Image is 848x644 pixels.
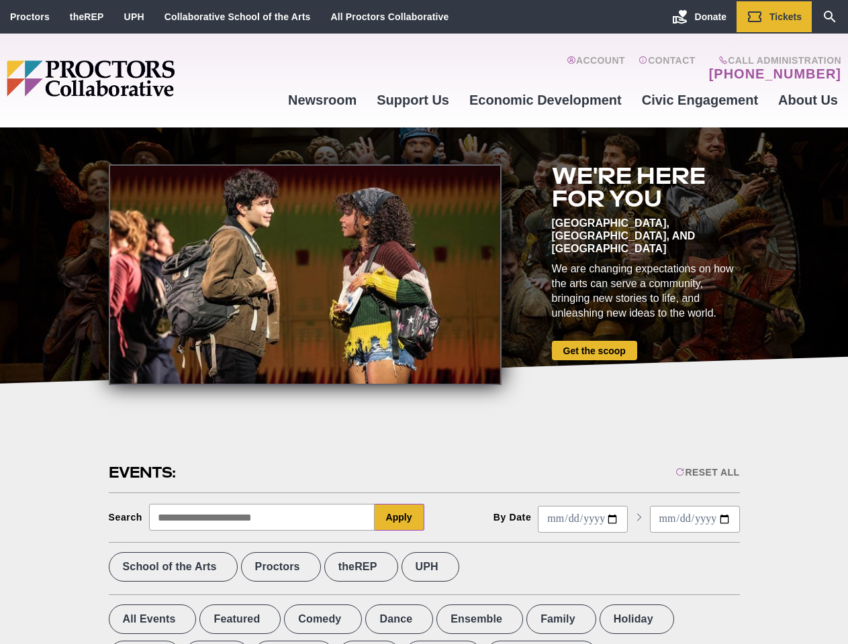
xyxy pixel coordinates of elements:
h2: We're here for you [552,164,740,210]
label: Family [526,604,596,634]
a: [PHONE_NUMBER] [709,66,841,82]
img: Proctors logo [7,60,278,97]
div: Search [109,512,143,523]
a: Get the scoop [552,341,637,360]
a: Donate [662,1,737,32]
div: [GEOGRAPHIC_DATA], [GEOGRAPHIC_DATA], and [GEOGRAPHIC_DATA] [552,217,740,255]
label: Comedy [284,604,362,634]
label: All Events [109,604,197,634]
label: Dance [365,604,433,634]
a: Newsroom [278,82,367,118]
a: Account [567,55,625,82]
a: Search [812,1,848,32]
span: Call Administration [705,55,841,66]
a: Contact [639,55,696,82]
label: Holiday [600,604,674,634]
h2: Events: [109,462,178,483]
span: Donate [695,11,726,22]
label: Featured [199,604,281,634]
div: We are changing expectations on how the arts can serve a community, bringing new stories to life,... [552,262,740,321]
a: All Proctors Collaborative [330,11,449,22]
label: Proctors [241,552,321,582]
a: Civic Engagement [632,82,768,118]
a: theREP [70,11,104,22]
a: UPH [124,11,144,22]
a: Collaborative School of the Arts [164,11,311,22]
label: UPH [402,552,459,582]
a: Support Us [367,82,459,118]
div: By Date [493,512,532,523]
button: Apply [375,504,424,531]
a: Tickets [737,1,812,32]
label: Ensemble [436,604,523,634]
div: Reset All [675,467,739,478]
a: Proctors [10,11,50,22]
label: School of the Arts [109,552,238,582]
span: Tickets [769,11,802,22]
a: Economic Development [459,82,632,118]
a: About Us [768,82,848,118]
label: theREP [324,552,398,582]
